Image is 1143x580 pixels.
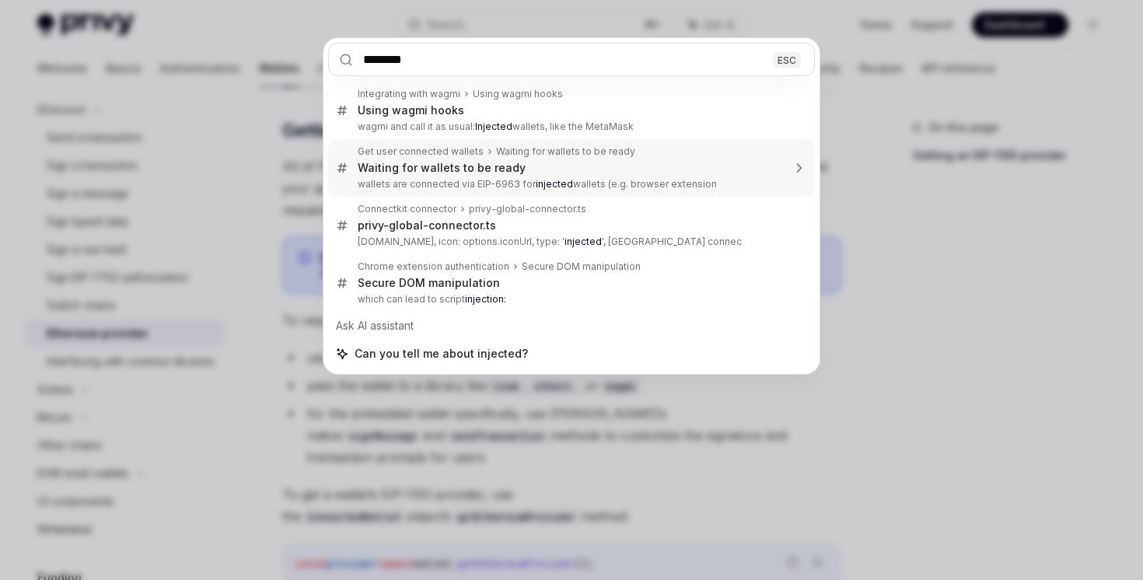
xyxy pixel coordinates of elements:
[465,293,506,305] b: injection:
[358,276,500,290] div: Secure DOM manipulation
[358,103,464,117] div: Using wagmi hooks
[358,260,509,273] div: Chrome extension authentication
[496,145,635,158] div: Waiting for wallets to be ready
[773,51,801,68] div: ESC
[358,236,782,248] p: [DOMAIN_NAME], icon: options.iconUrl, type: ' ', [GEOGRAPHIC_DATA] connec
[328,312,815,340] div: Ask AI assistant
[565,236,602,247] b: injected
[475,121,512,132] b: Injected
[358,218,496,232] div: privy-global-connector.ts
[358,121,782,133] p: wagmi and call it as usual: wallets, like the MetaMask
[536,178,573,190] b: injected
[469,203,586,215] div: privy-global-connector.ts
[358,161,526,175] div: Waiting for wallets to be ready
[473,88,563,100] div: Using wagmi hooks
[355,346,528,362] span: Can you tell me about injected?
[358,88,460,100] div: Integrating with wagmi
[358,293,782,306] p: which can lead to script
[358,178,782,190] p: wallets are connected via EIP-6963 for wallets (e.g. browser extension
[358,145,484,158] div: Get user connected wallets
[358,203,456,215] div: Connectkit connector
[522,260,641,273] div: Secure DOM manipulation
